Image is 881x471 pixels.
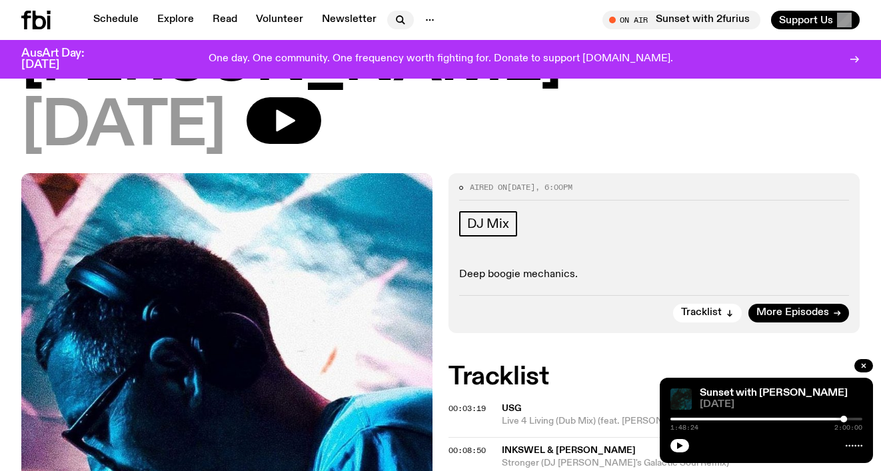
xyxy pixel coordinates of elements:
a: More Episodes [748,304,849,322]
span: 2:00:00 [834,424,862,431]
button: Support Us [771,11,860,29]
span: , 6:00pm [535,182,572,193]
button: 00:03:19 [448,405,486,412]
span: [DATE] [700,400,862,410]
p: Deep boogie mechanics. [459,268,849,281]
span: Stronger (DJ [PERSON_NAME]'s Galactic Soul Remix) [502,457,743,470]
span: More Episodes [756,308,829,318]
span: 00:03:19 [448,403,486,414]
a: Read [205,11,245,29]
span: USG [502,404,521,413]
a: Schedule [85,11,147,29]
span: [DATE] [507,182,535,193]
span: Tracklist [681,308,722,318]
h2: Tracklist [448,365,860,389]
span: Aired on [470,182,507,193]
button: On AirSunset with 2furius [602,11,760,29]
span: Live 4 Living (Dub Mix) (feat. [PERSON_NAME]) [502,415,860,428]
span: 00:08:50 [448,445,486,456]
a: Sunset with [PERSON_NAME] [700,388,848,398]
span: Inkswel & [PERSON_NAME] [502,446,636,455]
p: One day. One community. One frequency worth fighting for. Donate to support [DOMAIN_NAME]. [209,53,673,65]
button: Tracklist [673,304,742,322]
a: Volunteer [248,11,311,29]
span: Support Us [779,14,833,26]
a: Newsletter [314,11,385,29]
span: [DATE] [21,97,225,157]
a: DJ Mix [459,211,517,236]
span: DJ Mix [467,217,509,231]
h3: AusArt Day: [DATE] [21,48,107,71]
a: Explore [149,11,202,29]
span: 1:48:24 [670,424,698,431]
button: 00:08:50 [448,447,486,454]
